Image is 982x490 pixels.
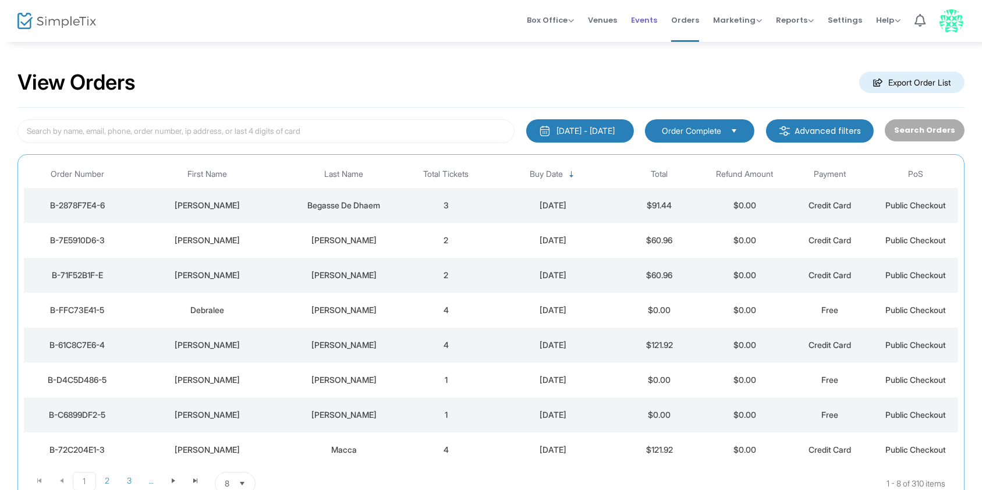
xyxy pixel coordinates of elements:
div: Rachelle [133,235,281,246]
span: Buy Date [530,169,563,179]
span: Sortable [567,170,576,179]
td: 4 [403,293,489,328]
img: filter [779,125,790,137]
td: 2 [403,223,489,258]
th: Refund Amount [702,161,788,188]
td: $0.00 [617,363,703,397]
div: Begasse De Dhaem [287,200,400,211]
div: B-72C204E1-3 [27,444,127,456]
button: Select [726,125,742,137]
span: Order Complete [662,125,721,137]
input: Search by name, email, phone, order number, ip address, or last 4 digits of card [17,119,515,143]
div: Data table [24,161,958,467]
td: 3 [403,188,489,223]
span: Page 3 [118,472,140,489]
span: Public Checkout [885,270,946,280]
span: Last Name [324,169,363,179]
div: 8/21/2025 [492,235,614,246]
span: Credit Card [809,445,852,455]
div: 8/21/2025 [492,269,614,281]
td: $60.96 [617,223,703,258]
div: Leib [287,374,400,386]
td: 1 [403,363,489,397]
div: Debralee [133,304,281,316]
span: PoS [908,169,923,179]
span: Order Number [51,169,104,179]
span: Events [631,5,657,35]
div: Macca [287,444,400,456]
div: Jacques [133,339,281,351]
img: monthly [539,125,551,137]
span: Credit Card [809,270,852,280]
span: Public Checkout [885,410,946,420]
span: Orders [671,5,699,35]
td: $0.00 [702,293,788,328]
div: Cohen [287,339,400,351]
div: christine [133,269,281,281]
div: Renee [133,374,281,386]
div: B-FFC73E41-5 [27,304,127,316]
span: Public Checkout [885,340,946,350]
h2: View Orders [17,70,136,95]
td: 4 [403,328,489,363]
div: Cevallos [287,304,400,316]
span: 8 [225,478,229,489]
td: 4 [403,432,489,467]
div: B-7E5910D6-3 [27,235,127,246]
div: 8/21/2025 [492,409,614,421]
div: Olivia [133,200,281,211]
td: $60.96 [617,258,703,293]
td: $0.00 [702,363,788,397]
span: Reports [776,15,814,26]
span: Public Checkout [885,445,946,455]
span: Go to the next page [169,476,178,485]
div: 8/21/2025 [492,304,614,316]
span: Free [822,375,839,385]
span: Venues [588,5,617,35]
div: Morales [287,235,400,246]
div: Daniela [133,409,281,421]
div: Regier [287,409,400,421]
span: Marketing [713,15,762,26]
span: First Name [187,169,227,179]
span: Public Checkout [885,235,946,245]
td: $0.00 [702,258,788,293]
div: 8/21/2025 [492,374,614,386]
span: Go to the next page [162,472,185,489]
div: [DATE] - [DATE] [556,125,615,137]
td: $91.44 [617,188,703,223]
span: Payment [814,169,846,179]
div: B-61C8C7E6-4 [27,339,127,351]
div: B-71F52B1F-E [27,269,127,281]
div: 8/21/2025 [492,200,614,211]
td: $0.00 [702,223,788,258]
span: Public Checkout [885,200,946,210]
th: Total Tickets [403,161,489,188]
td: $0.00 [702,188,788,223]
td: $0.00 [702,328,788,363]
td: 1 [403,397,489,432]
span: Credit Card [809,235,852,245]
m-button: Advanced filters [766,119,874,143]
span: Public Checkout [885,375,946,385]
div: B-2878F7E4-6 [27,200,127,211]
td: $0.00 [617,397,703,432]
td: $0.00 [617,293,703,328]
th: Total [617,161,703,188]
span: Go to the last page [185,472,207,489]
span: Free [822,305,839,315]
div: Karen [133,444,281,456]
span: Credit Card [809,200,852,210]
div: 8/21/2025 [492,339,614,351]
td: $121.92 [617,432,703,467]
span: Box Office [527,15,574,26]
span: Free [822,410,839,420]
td: $121.92 [617,328,703,363]
button: [DATE] - [DATE] [526,119,634,143]
td: $0.00 [702,432,788,467]
span: Credit Card [809,340,852,350]
div: B-C6899DF2-5 [27,409,127,421]
span: Page 4 [140,472,162,489]
td: 2 [403,258,489,293]
div: m bostjancic [287,269,400,281]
